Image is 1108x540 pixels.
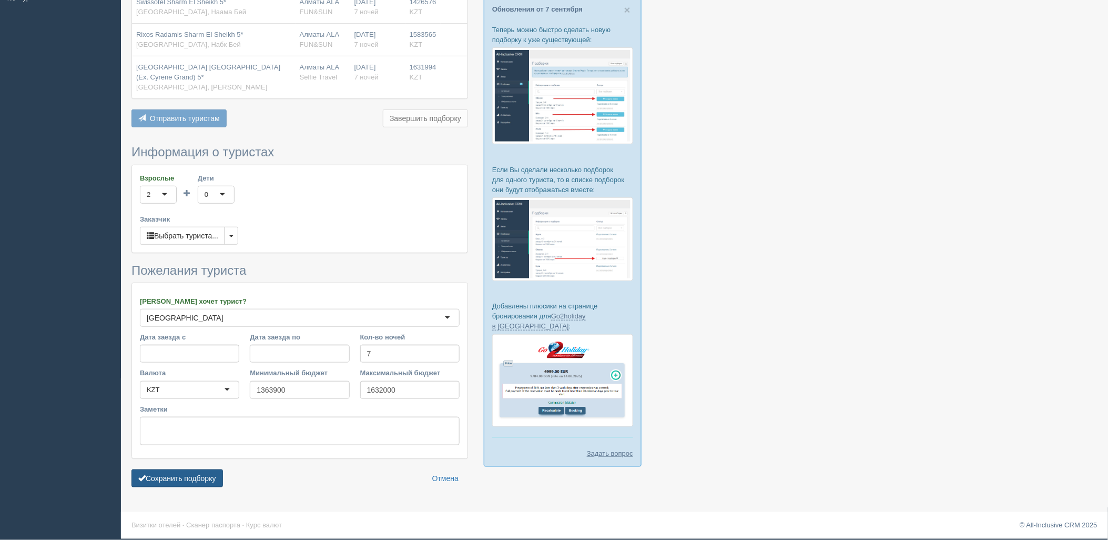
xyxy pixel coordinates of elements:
[150,114,220,123] span: Отправить туристам
[250,332,349,342] label: Дата заезда по
[131,109,227,127] button: Отправить туристам
[136,63,280,81] span: [GEOGRAPHIC_DATA] [GEOGRAPHIC_DATA] (Ex. Cyrene Grand) 5*
[300,8,333,16] span: FUN&SUN
[136,41,241,48] span: [GEOGRAPHIC_DATA], Набк Бей
[136,83,267,91] span: [GEOGRAPHIC_DATA], [PERSON_NAME]
[492,312,586,331] a: Go2holiday в [GEOGRAPHIC_DATA]
[147,313,223,323] div: [GEOGRAPHIC_DATA]
[131,469,223,487] button: Сохранить подборку
[198,173,235,183] label: Дети
[205,189,208,200] div: 0
[587,448,633,458] a: Задать вопрос
[136,31,243,38] span: Rixos Radamis Sharm El Sheikh 5*
[410,31,436,38] span: 1583565
[360,345,460,363] input: 7-10 или 7,10,14
[410,41,423,48] span: KZT
[492,334,633,427] img: go2holiday-proposal-for-travel-agency.png
[425,469,465,487] a: Отмена
[140,296,460,306] label: [PERSON_NAME] хочет турист?
[492,165,633,195] p: Если Вы сделали несколько подборок для одного туриста, то в списке подборок они будут отображатьс...
[492,301,633,331] p: Добавлены плюсики на странице бронирования для :
[492,197,633,281] img: %D0%BF%D0%BE%D0%B4%D0%B1%D0%BE%D1%80%D0%BA%D0%B8-%D0%B3%D1%80%D1%83%D0%BF%D0%BF%D0%B0-%D1%81%D1%8...
[624,4,631,16] span: ×
[1020,521,1097,529] a: © All-Inclusive CRM 2025
[140,332,239,342] label: Дата заезда с
[300,41,333,48] span: FUN&SUN
[354,63,401,82] div: [DATE]
[246,521,282,529] a: Курс валют
[624,4,631,15] button: Close
[140,404,460,414] label: Заметки
[354,30,401,49] div: [DATE]
[250,368,349,378] label: Минимальный бюджет
[136,8,246,16] span: [GEOGRAPHIC_DATA], Наама Бей
[140,227,225,245] button: Выбрать туриста...
[131,263,246,277] span: Пожелания туриста
[410,8,423,16] span: KZT
[410,73,423,81] span: KZT
[492,5,583,13] a: Обновления от 7 сентября
[131,521,180,529] a: Визитки отелей
[140,173,177,183] label: Взрослые
[140,214,460,224] label: Заказчик
[131,145,468,159] h3: Информация о туристах
[354,73,379,81] span: 7 ночей
[492,25,633,45] p: Теперь можно быстро сделать новую подборку к уже существующей:
[492,47,633,145] img: %D0%BF%D0%BE%D0%B4%D0%B1%D0%BE%D1%80%D0%BA%D0%B0-%D1%82%D1%83%D1%80%D0%B8%D1%81%D1%82%D1%83-%D1%8...
[300,73,338,81] span: Selfie Travel
[300,63,346,82] div: Алматы ALA
[186,521,240,529] a: Сканер паспорта
[147,385,160,395] div: KZT
[360,368,460,378] label: Максимальный бюджет
[360,332,460,342] label: Кол-во ночей
[140,368,239,378] label: Валюта
[354,8,379,16] span: 7 ночей
[300,30,346,49] div: Алматы ALA
[383,109,468,127] button: Завершить подборку
[242,521,245,529] span: ·
[354,41,379,48] span: 7 ночей
[182,521,185,529] span: ·
[147,189,150,200] div: 2
[410,63,436,71] span: 1631994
